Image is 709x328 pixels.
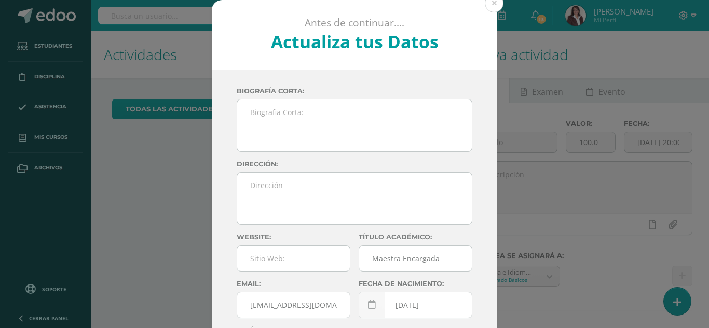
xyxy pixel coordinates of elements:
[240,17,470,30] p: Antes de continuar....
[237,292,350,318] input: Correo Electronico:
[237,233,350,241] label: Website:
[237,280,350,288] label: Email:
[237,87,472,95] label: Biografía corta:
[359,280,472,288] label: Fecha de nacimiento:
[359,292,472,318] input: Fecha de Nacimiento:
[237,246,350,271] input: Sitio Web:
[240,30,470,53] h2: Actualiza tus Datos
[359,246,472,271] input: Titulo:
[359,233,472,241] label: Título académico:
[237,160,472,168] label: Dirección:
